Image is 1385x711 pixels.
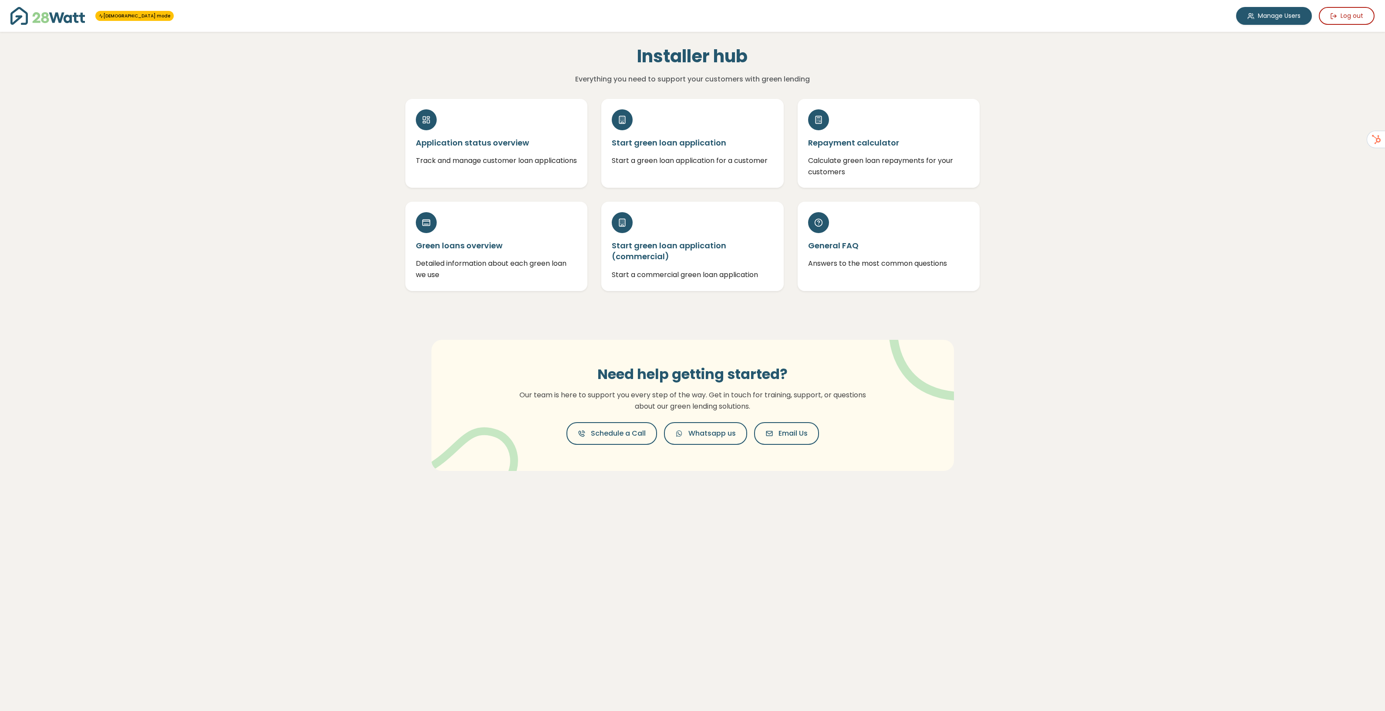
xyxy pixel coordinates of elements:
[612,155,773,166] p: Start a green loan application for a customer
[612,137,773,148] h5: Start green loan application
[95,11,174,21] span: You're in 28Watt mode - full access to all features!
[416,240,577,251] h5: Green loans overview
[612,269,773,281] p: Start a commercial green loan application
[503,74,882,85] p: Everything you need to support your customers with green lending
[591,428,646,439] span: Schedule a Call
[1236,7,1312,25] a: Manage Users
[99,13,170,19] a: [DEMOGRAPHIC_DATA] mode
[754,422,819,445] button: Email Us
[514,366,871,383] h3: Need help getting started?
[514,389,871,412] p: Our team is here to support you every step of the way. Get in touch for training, support, or que...
[808,240,970,251] h5: General FAQ
[10,7,85,25] img: 28Watt
[1319,7,1375,25] button: Log out
[778,428,808,439] span: Email Us
[664,422,747,445] button: Whatsapp us
[612,240,773,262] h5: Start green loan application (commercial)
[808,155,970,177] p: Calculate green loan repayments for your customers
[503,46,882,67] h1: Installer hub
[808,258,970,269] p: Answers to the most common questions
[425,405,518,492] img: vector
[416,137,577,148] h5: Application status overview
[688,428,736,439] span: Whatsapp us
[416,155,577,166] p: Track and manage customer loan applications
[808,137,970,148] h5: Repayment calculator
[866,316,980,401] img: vector
[416,258,577,280] p: Detailed information about each green loan we use
[566,422,657,445] button: Schedule a Call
